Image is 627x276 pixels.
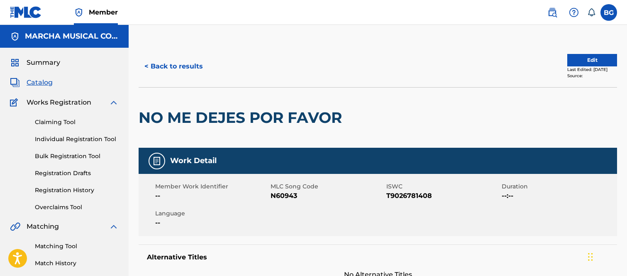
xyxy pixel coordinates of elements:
a: CatalogCatalog [10,78,53,88]
a: Match History [35,259,119,268]
span: Duration [502,182,615,191]
img: Work Detail [152,156,162,166]
span: -- [155,218,268,228]
img: expand [109,98,119,107]
img: Works Registration [10,98,21,107]
img: MLC Logo [10,6,42,18]
h5: Alternative Titles [147,253,609,261]
button: < Back to results [139,56,209,77]
span: ISWC [386,182,500,191]
button: Edit [567,54,617,66]
img: expand [109,222,119,232]
div: Source: [567,73,617,79]
h5: MARCHA MUSICAL CORP. [25,32,119,41]
div: Widget de chat [586,236,627,276]
img: Top Rightsholder [74,7,84,17]
img: search [547,7,557,17]
span: --:-- [502,191,615,201]
a: Overclaims Tool [35,203,119,212]
img: Catalog [10,78,20,88]
iframe: Resource Center [604,167,627,234]
div: Last Edited: [DATE] [567,66,617,73]
a: Individual Registration Tool [35,135,119,144]
img: Summary [10,58,20,68]
div: Help [566,4,582,21]
a: Public Search [544,4,561,21]
h2: NO ME DEJES POR FAVOR [139,108,346,127]
iframe: Chat Widget [586,236,627,276]
a: Claiming Tool [35,118,119,127]
a: SummarySummary [10,58,60,68]
div: User Menu [600,4,617,21]
span: Language [155,209,268,218]
span: Catalog [27,78,53,88]
span: MLC Song Code [271,182,384,191]
h5: Work Detail [170,156,217,166]
span: N60943 [271,191,384,201]
span: Member [89,7,118,17]
a: Matching Tool [35,242,119,251]
span: Summary [27,58,60,68]
a: Registration Drafts [35,169,119,178]
img: help [569,7,579,17]
a: Bulk Registration Tool [35,152,119,161]
span: Works Registration [27,98,91,107]
span: Matching [27,222,59,232]
span: Member Work Identifier [155,182,268,191]
div: Notifications [587,8,595,17]
div: Arrastrar [588,244,593,269]
span: -- [155,191,268,201]
span: T9026781408 [386,191,500,201]
img: Matching [10,222,20,232]
img: Accounts [10,32,20,42]
a: Registration History [35,186,119,195]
